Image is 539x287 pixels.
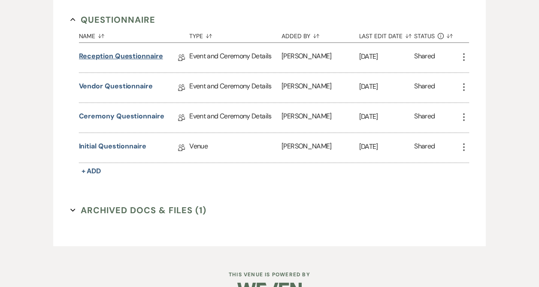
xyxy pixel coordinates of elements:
[189,133,282,163] div: Venue
[414,81,435,94] div: Shared
[189,103,282,133] div: Event and Ceremony Details
[414,141,435,154] div: Shared
[282,73,359,103] div: [PERSON_NAME]
[79,111,164,124] a: Ceremony Questionnaire
[79,141,146,154] a: Initial Questionnaire
[359,51,415,62] p: [DATE]
[359,111,415,122] p: [DATE]
[82,166,101,175] span: + Add
[79,51,163,64] a: Reception Questionnaire
[70,204,207,217] button: Archived Docs & Files (1)
[79,165,104,177] button: + Add
[282,26,359,42] button: Added By
[359,141,415,152] p: [DATE]
[282,103,359,133] div: [PERSON_NAME]
[79,26,190,42] button: Name
[282,133,359,163] div: [PERSON_NAME]
[79,81,153,94] a: Vendor Questionnaire
[414,33,435,39] span: Status
[189,73,282,103] div: Event and Ceremony Details
[282,43,359,73] div: [PERSON_NAME]
[189,26,282,42] button: Type
[70,13,156,26] button: Questionnaire
[189,43,282,73] div: Event and Ceremony Details
[414,26,458,42] button: Status
[414,111,435,124] div: Shared
[359,81,415,92] p: [DATE]
[414,51,435,64] div: Shared
[359,26,415,42] button: Last Edit Date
